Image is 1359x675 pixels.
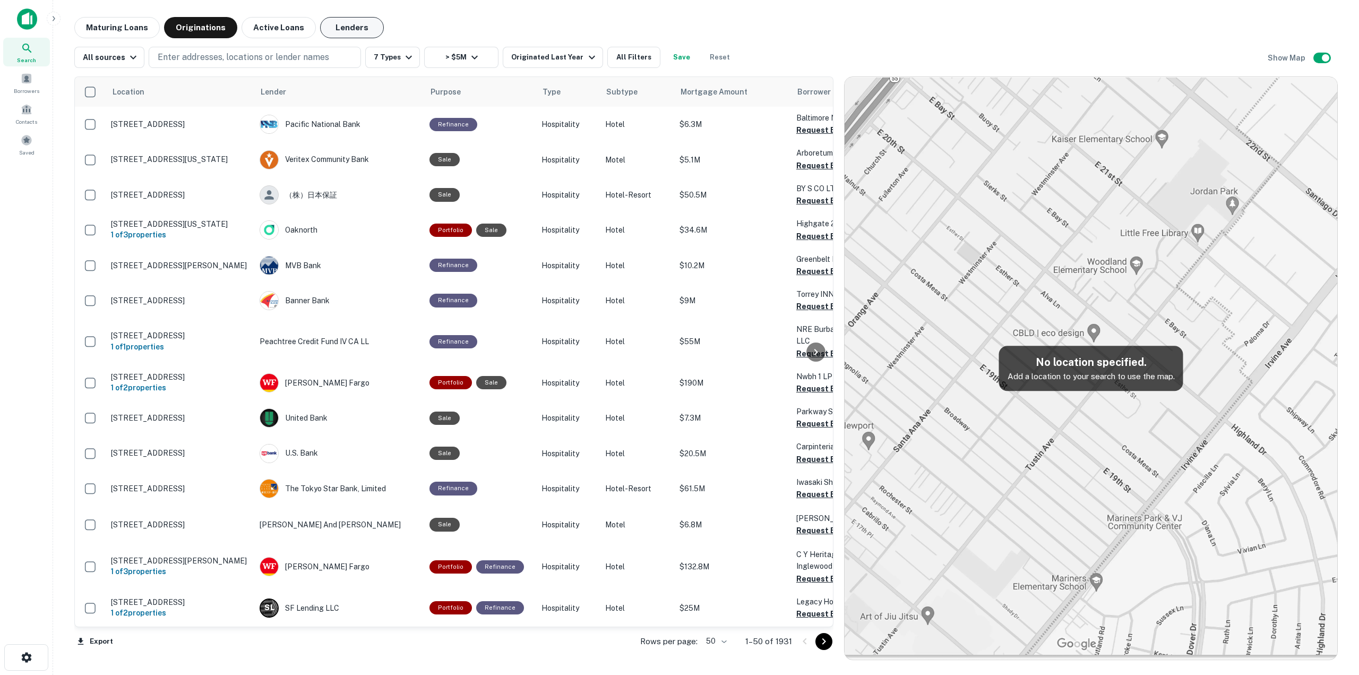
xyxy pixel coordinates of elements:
[3,99,50,128] a: Contacts
[606,86,638,98] span: Subtype
[1008,370,1175,383] p: Add a location to your search to use the map.
[111,607,249,619] h6: 1 of 2 properties
[260,479,419,498] div: The Tokyo Star Bank, Limited
[164,17,237,38] button: Originations
[703,47,737,68] button: Reset
[681,86,761,98] span: Mortgage Amount
[17,56,36,64] span: Search
[796,382,882,395] button: Request Borrower Info
[260,220,419,240] div: Oaknorth
[605,154,669,166] p: Motel
[106,77,254,107] th: Location
[111,219,249,229] p: [STREET_ADDRESS][US_STATE]
[429,482,477,495] div: This loan purpose was for refinancing
[541,260,595,271] p: Hospitality
[111,597,249,607] p: [STREET_ADDRESS]
[796,183,902,194] p: BY S CO LTD
[429,118,477,131] div: This loan purpose was for refinancing
[260,292,278,310] img: picture
[111,296,249,305] p: [STREET_ADDRESS]
[607,47,660,68] button: All Filters
[431,86,475,98] span: Purpose
[424,77,536,107] th: Purpose
[640,635,698,648] p: Rows per page:
[796,265,882,278] button: Request Borrower Info
[260,151,278,169] img: picture
[111,331,249,340] p: [STREET_ADDRESS]
[541,154,595,166] p: Hospitality
[679,602,786,614] p: $25M
[679,336,786,347] p: $55M
[796,441,902,452] p: Carpinteria Hotel LP
[679,224,786,236] p: $34.6M
[242,17,316,38] button: Active Loans
[796,549,902,572] p: C Y Heritage INN Of Inglewood
[605,561,669,573] p: Hotel
[429,412,460,425] div: Sale
[14,87,39,95] span: Borrowers
[260,599,419,618] div: SF Lending LLC
[605,295,669,306] p: Hotel
[17,8,37,30] img: capitalize-icon.png
[429,224,472,237] div: This is a portfolio loan with 3 properties
[74,634,116,650] button: Export
[600,77,674,107] th: Subtype
[111,556,249,566] p: [STREET_ADDRESS][PERSON_NAME]
[605,519,669,531] p: Motel
[796,406,902,417] p: Parkway Systems LLC
[605,602,669,614] p: Hotel
[149,47,361,68] button: Enter addresses, locations or lender names
[260,480,278,498] img: picture
[605,448,669,459] p: Hotel
[797,86,831,98] span: Borrower
[796,524,882,537] button: Request Borrower Info
[429,376,472,389] div: This is a portfolio loan with 2 properties
[796,300,882,313] button: Request Borrower Info
[679,448,786,459] p: $20.5M
[429,560,472,574] div: This is a portfolio loan with 3 properties
[665,47,699,68] button: Save your search to get updates of matches that match your search criteria.
[476,376,506,389] div: Sale
[260,519,419,531] p: [PERSON_NAME] And [PERSON_NAME]
[260,115,419,134] div: Pacific National Bank
[260,558,278,576] img: picture
[260,291,419,310] div: Banner Bank
[679,519,786,531] p: $6.8M
[702,634,728,649] div: 50
[111,229,249,241] h6: 1 of 3 properties
[111,341,249,353] h6: 1 of 1 properties
[541,561,595,573] p: Hospitality
[605,412,669,424] p: Hotel
[260,409,278,427] img: picture
[429,259,477,272] div: This loan purpose was for refinancing
[1008,354,1175,370] h5: No location specified.
[796,288,902,300] p: Torrey INN LP
[679,483,786,494] p: $61.5M
[745,635,792,648] p: 1–50 of 1931
[511,51,598,64] div: Originated Last Year
[679,561,786,573] p: $132.8M
[796,218,902,229] p: Highgate 2 Hotel LLC
[429,335,477,348] div: This loan purpose was for refinancing
[679,295,786,306] p: $9M
[74,17,160,38] button: Maturing Loans
[796,371,902,382] p: Nwbh 1 LP
[476,601,524,614] div: This loan purpose was for refinancing
[260,444,419,463] div: U.s. Bank
[796,453,882,466] button: Request Borrower Info
[74,47,144,68] button: All sources
[679,260,786,271] p: $10.2M
[3,69,50,97] a: Borrowers
[796,347,882,360] button: Request Borrower Info
[679,189,786,201] p: $50.5M
[605,224,669,236] p: Hotel
[320,17,384,38] button: Lenders
[111,372,249,382] p: [STREET_ADDRESS]
[260,185,419,204] div: （株）日本保証
[260,374,278,392] img: picture
[796,417,882,430] button: Request Borrower Info
[541,448,595,459] p: Hospitality
[260,257,278,275] img: picture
